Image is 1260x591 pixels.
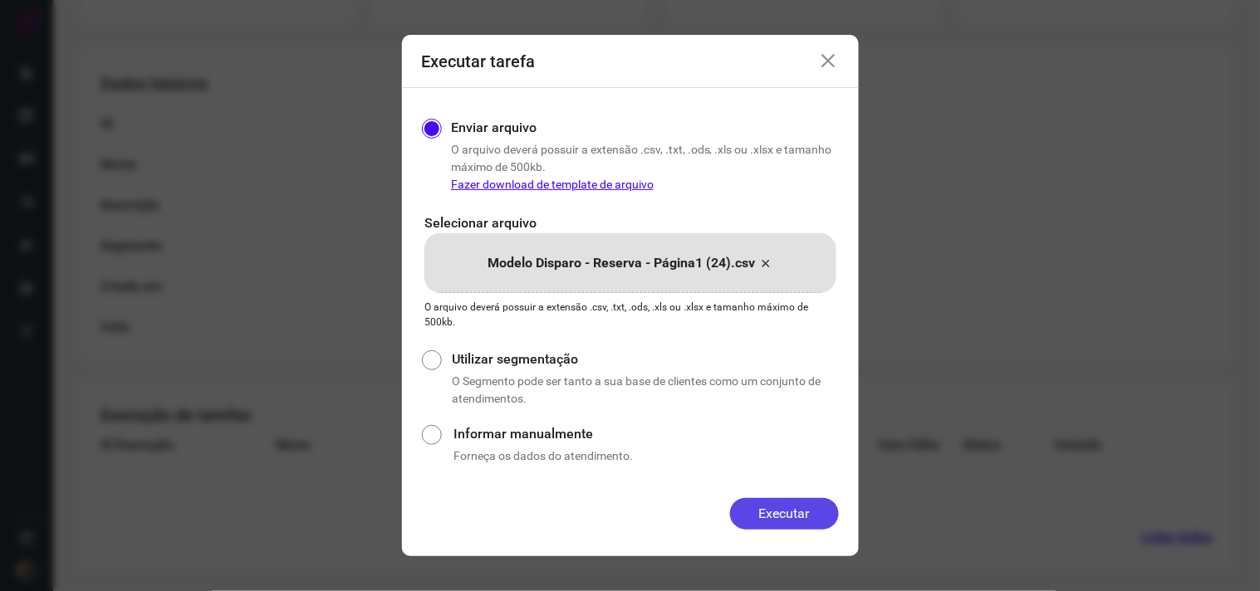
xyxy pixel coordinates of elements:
label: Enviar arquivo [451,118,537,138]
p: O arquivo deverá possuir a extensão .csv, .txt, .ods, .xls ou .xlsx e tamanho máximo de 500kb. [451,141,839,193]
p: Modelo Disparo - Reserva - Página1 (24).csv [488,253,755,273]
button: Executar [730,498,839,530]
p: Selecionar arquivo [425,213,836,233]
p: O Segmento pode ser tanto a sua base de clientes como um conjunto de atendimentos. [452,373,838,408]
p: O arquivo deverá possuir a extensão .csv, .txt, .ods, .xls ou .xlsx e tamanho máximo de 500kb. [425,300,836,330]
label: Utilizar segmentação [452,349,838,369]
h3: Executar tarefa [422,51,536,71]
a: Fazer download de template de arquivo [451,178,654,191]
label: Informar manualmente [454,424,838,444]
p: Forneça os dados do atendimento. [454,447,838,465]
